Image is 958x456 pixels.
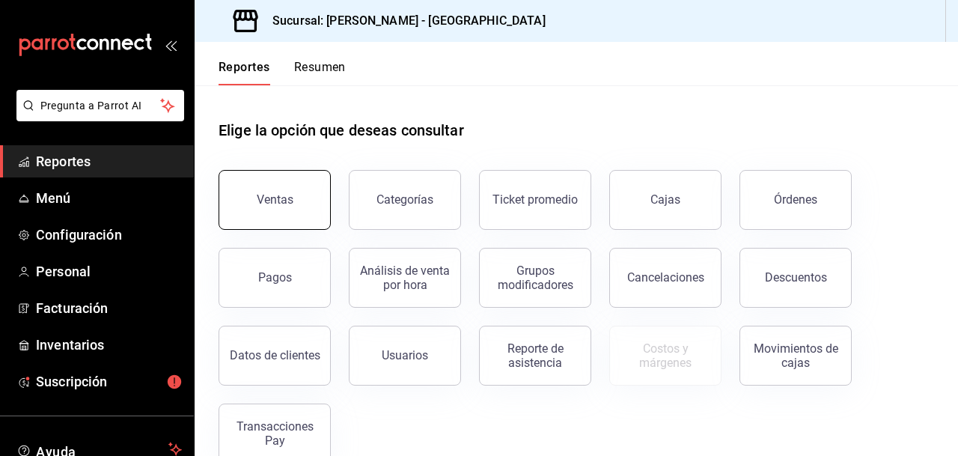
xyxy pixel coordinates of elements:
[219,119,464,142] h1: Elige la opción que deseas consultar
[257,192,293,207] div: Ventas
[739,326,852,386] button: Movimientos de cajas
[739,248,852,308] button: Descuentos
[479,170,591,230] button: Ticket promedio
[36,225,182,245] span: Configuración
[10,109,184,124] a: Pregunta a Parrot AI
[382,348,428,362] div: Usuarios
[650,192,680,207] div: Cajas
[349,170,461,230] button: Categorías
[489,264,582,292] div: Grupos modificadores
[359,264,451,292] div: Análisis de venta por hora
[36,151,182,171] span: Reportes
[36,298,182,318] span: Facturación
[219,60,270,85] button: Reportes
[376,192,433,207] div: Categorías
[258,270,292,285] div: Pagos
[36,371,182,392] span: Suscripción
[228,419,321,448] div: Transacciones Pay
[479,248,591,308] button: Grupos modificadores
[36,335,182,355] span: Inventarios
[230,348,320,362] div: Datos de clientes
[36,188,182,208] span: Menú
[165,39,177,51] button: open_drawer_menu
[219,60,346,85] div: navigation tabs
[219,170,331,230] button: Ventas
[627,270,704,285] div: Cancelaciones
[774,192,817,207] div: Órdenes
[40,98,161,114] span: Pregunta a Parrot AI
[294,60,346,85] button: Resumen
[36,261,182,282] span: Personal
[219,248,331,308] button: Pagos
[492,192,578,207] div: Ticket promedio
[219,326,331,386] button: Datos de clientes
[619,341,712,370] div: Costos y márgenes
[609,170,721,230] button: Cajas
[260,12,546,30] h3: Sucursal: [PERSON_NAME] - [GEOGRAPHIC_DATA]
[349,248,461,308] button: Análisis de venta por hora
[765,270,827,285] div: Descuentos
[749,341,842,370] div: Movimientos de cajas
[16,90,184,121] button: Pregunta a Parrot AI
[489,341,582,370] div: Reporte de asistencia
[479,326,591,386] button: Reporte de asistencia
[609,248,721,308] button: Cancelaciones
[609,326,721,386] button: Contrata inventarios para ver este reporte
[739,170,852,230] button: Órdenes
[349,326,461,386] button: Usuarios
